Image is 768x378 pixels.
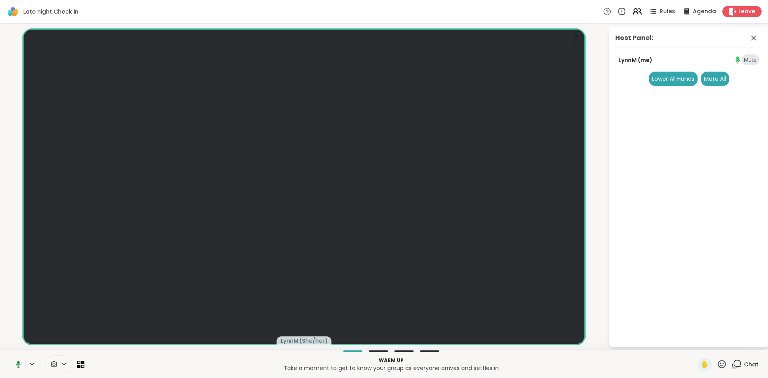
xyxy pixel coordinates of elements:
a: LynnM (me) [618,56,652,64]
span: Chat [744,360,758,368]
span: Leave [738,8,755,16]
span: ✋ [701,360,709,369]
span: Agenda [693,8,716,16]
p: Warm up [89,357,693,364]
p: Take a moment to get to know your group as everyone arrives and settles in [89,364,693,372]
div: Mute All [701,72,729,86]
div: Mute [742,54,759,66]
span: Rules [660,8,675,16]
span: LynnM [281,337,298,345]
span: Late night Check in [23,8,78,16]
div: Lower All Hands [649,72,698,86]
span: ( She/her ) [299,337,328,345]
img: ShareWell Logomark [6,5,20,18]
div: Host Panel: [615,33,653,43]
